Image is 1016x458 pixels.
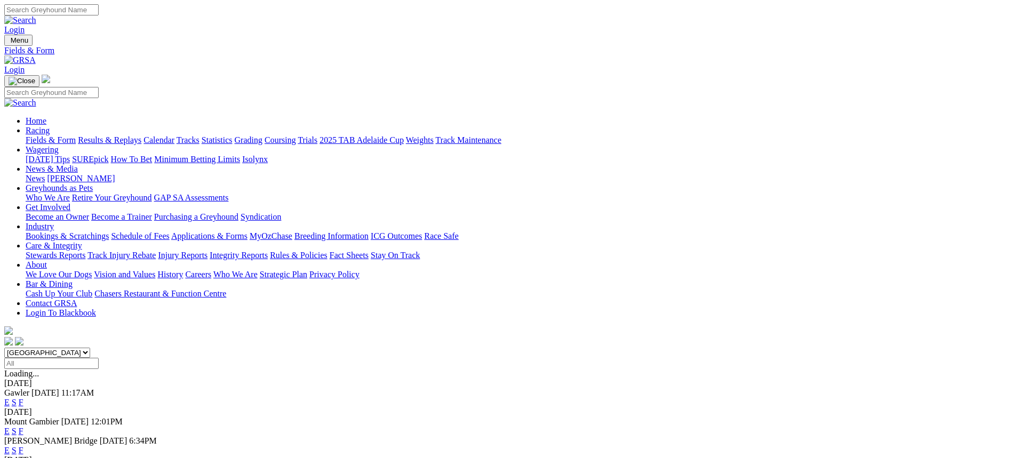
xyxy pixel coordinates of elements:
[4,388,29,397] span: Gawler
[143,135,174,144] a: Calendar
[4,65,25,74] a: Login
[26,155,1012,164] div: Wagering
[4,4,99,15] input: Search
[72,155,108,164] a: SUREpick
[19,446,23,455] a: F
[111,155,153,164] a: How To Bet
[26,279,73,288] a: Bar & Dining
[91,417,123,426] span: 12:01PM
[4,55,36,65] img: GRSA
[15,337,23,345] img: twitter.svg
[61,417,89,426] span: [DATE]
[241,212,281,221] a: Syndication
[26,116,46,125] a: Home
[4,326,13,335] img: logo-grsa-white.png
[111,231,169,240] a: Schedule of Fees
[4,87,99,98] input: Search
[260,270,307,279] a: Strategic Plan
[185,270,211,279] a: Careers
[171,231,247,240] a: Applications & Forms
[26,222,54,231] a: Industry
[12,398,17,407] a: S
[87,251,156,260] a: Track Injury Rebate
[78,135,141,144] a: Results & Replays
[26,193,70,202] a: Who We Are
[26,270,1012,279] div: About
[12,446,17,455] a: S
[270,251,327,260] a: Rules & Policies
[4,337,13,345] img: facebook.svg
[265,135,296,144] a: Coursing
[330,251,369,260] a: Fact Sheets
[250,231,292,240] a: MyOzChase
[371,231,422,240] a: ICG Outcomes
[26,135,76,144] a: Fields & Form
[157,270,183,279] a: History
[4,369,39,378] span: Loading...
[26,270,92,279] a: We Love Our Dogs
[12,427,17,436] a: S
[4,417,59,426] span: Mount Gambier
[26,251,1012,260] div: Care & Integrity
[4,407,1012,417] div: [DATE]
[94,289,226,298] a: Chasers Restaurant & Function Centre
[298,135,317,144] a: Trials
[4,398,10,407] a: E
[154,155,240,164] a: Minimum Betting Limits
[26,183,93,192] a: Greyhounds as Pets
[129,436,157,445] span: 6:34PM
[26,289,1012,299] div: Bar & Dining
[9,77,35,85] img: Close
[26,212,89,221] a: Become an Owner
[4,427,10,436] a: E
[294,231,369,240] a: Breeding Information
[406,135,434,144] a: Weights
[4,15,36,25] img: Search
[4,46,1012,55] a: Fields & Form
[19,398,23,407] a: F
[42,75,50,83] img: logo-grsa-white.png
[309,270,359,279] a: Privacy Policy
[4,98,36,108] img: Search
[26,241,82,250] a: Care & Integrity
[158,251,207,260] a: Injury Reports
[26,231,1012,241] div: Industry
[202,135,233,144] a: Statistics
[4,35,33,46] button: Toggle navigation
[26,155,70,164] a: [DATE] Tips
[100,436,127,445] span: [DATE]
[26,308,96,317] a: Login To Blackbook
[26,289,92,298] a: Cash Up Your Club
[47,174,115,183] a: [PERSON_NAME]
[235,135,262,144] a: Grading
[436,135,501,144] a: Track Maintenance
[26,203,70,212] a: Get Involved
[26,174,45,183] a: News
[26,174,1012,183] div: News & Media
[26,164,78,173] a: News & Media
[19,427,23,436] a: F
[26,260,47,269] a: About
[154,212,238,221] a: Purchasing a Greyhound
[72,193,152,202] a: Retire Your Greyhound
[4,25,25,34] a: Login
[213,270,258,279] a: Who We Are
[210,251,268,260] a: Integrity Reports
[424,231,458,240] a: Race Safe
[26,231,109,240] a: Bookings & Scratchings
[4,379,1012,388] div: [DATE]
[26,251,85,260] a: Stewards Reports
[4,358,99,369] input: Select date
[26,193,1012,203] div: Greyhounds as Pets
[91,212,152,221] a: Become a Trainer
[4,75,39,87] button: Toggle navigation
[4,446,10,455] a: E
[371,251,420,260] a: Stay On Track
[26,299,77,308] a: Contact GRSA
[61,388,94,397] span: 11:17AM
[11,36,28,44] span: Menu
[242,155,268,164] a: Isolynx
[26,212,1012,222] div: Get Involved
[26,135,1012,145] div: Racing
